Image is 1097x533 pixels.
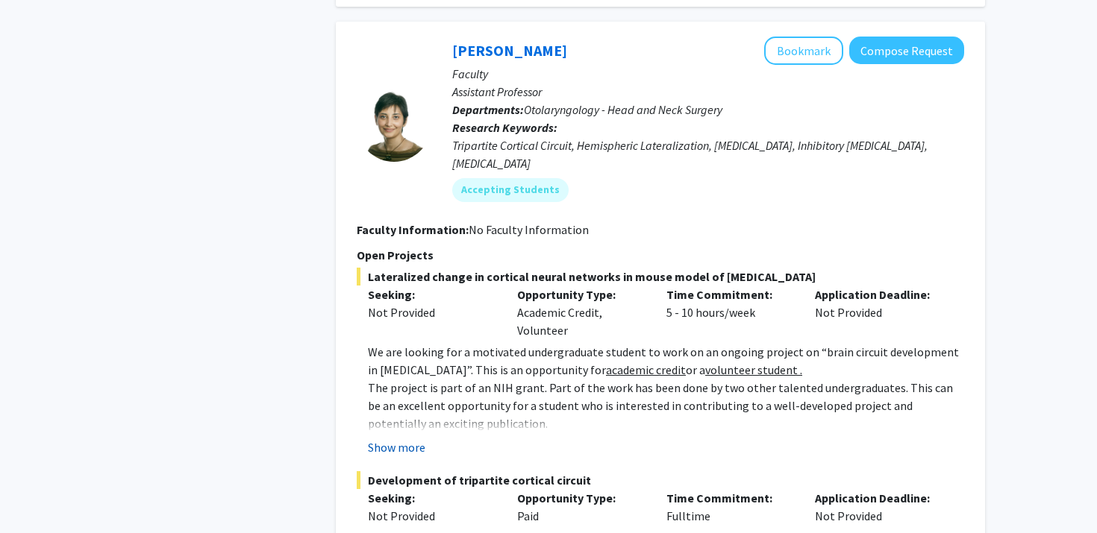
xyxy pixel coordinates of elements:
button: Compose Request to Tara Deemyad [849,37,964,64]
b: Faculty Information: [357,222,469,237]
div: Paid [506,489,655,525]
p: Seeking: [368,489,495,507]
div: Not Provided [804,489,953,525]
p: Open Projects [357,246,964,264]
p: We are looking for a motivated undergraduate student to work on an ongoing project on “brain circ... [368,343,964,379]
a: [PERSON_NAME] [452,41,567,60]
div: Not Provided [368,303,495,321]
u: volunteer student . [705,362,802,377]
b: Research Keywords: [452,120,557,135]
span: Otolaryngology - Head and Neck Surgery [524,102,722,117]
div: Not Provided [368,507,495,525]
p: The project is part of an NIH grant. Part of the work has been done by two other talented undergr... [368,379,964,432]
p: Application Deadline: [815,489,942,507]
mat-chip: Accepting Students [452,178,569,202]
p: Opportunity Type: [517,489,644,507]
p: Assistant Professor [452,83,964,101]
p: Seeking: [368,286,495,303]
b: Departments: [452,102,524,117]
p: Time Commitment: [666,286,793,303]
p: Time Commitment: [666,489,793,507]
span: No Faculty Information [469,222,589,237]
div: Fulltime [655,489,804,525]
div: Academic Credit, Volunteer [506,286,655,339]
span: Lateralized change in cortical neural networks in mouse model of [MEDICAL_DATA] [357,268,964,286]
u: academic credit [606,362,686,377]
iframe: Chat [11,466,63,522]
div: 5 - 10 hours/week [655,286,804,339]
div: Not Provided [804,286,953,339]
button: Add Tara Deemyad to Bookmarks [764,37,843,65]
p: Application Deadline: [815,286,942,303]
p: Faculty [452,65,964,83]
div: Tripartite Cortical Circuit, Hemispheric Lateralization, [MEDICAL_DATA], Inhibitory [MEDICAL_DATA... [452,136,964,172]
button: Show more [368,438,425,456]
span: Development of tripartite cortical circuit [357,471,964,489]
p: Opportunity Type: [517,286,644,303]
